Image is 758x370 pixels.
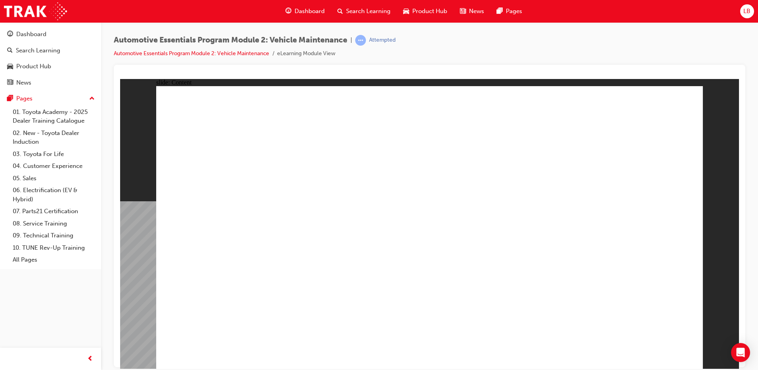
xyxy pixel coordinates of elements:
a: 06. Electrification (EV & Hybrid) [10,184,98,205]
a: 08. Service Training [10,218,98,230]
button: LB [740,4,754,18]
a: Automotive Essentials Program Module 2: Vehicle Maintenance [114,50,269,57]
a: search-iconSearch Learning [331,3,397,19]
span: guage-icon [7,31,13,38]
div: Dashboard [16,30,46,39]
a: guage-iconDashboard [279,3,331,19]
span: Search Learning [346,7,390,16]
a: 03. Toyota For Life [10,148,98,160]
span: car-icon [7,63,13,70]
a: 01. Toyota Academy - 2025 Dealer Training Catalogue [10,106,98,127]
a: 09. Technical Training [10,229,98,242]
a: 07. Parts21 Certification [10,205,98,218]
a: 02. New - Toyota Dealer Induction [10,127,98,148]
a: 10. TUNE Rev-Up Training [10,242,98,254]
button: Pages [3,91,98,106]
span: up-icon [89,94,95,104]
span: Product Hub [412,7,447,16]
div: Pages [16,94,33,103]
span: guage-icon [285,6,291,16]
a: news-iconNews [454,3,490,19]
div: News [16,78,31,87]
span: Pages [506,7,522,16]
a: 05. Sales [10,172,98,185]
span: News [469,7,484,16]
span: pages-icon [7,95,13,102]
a: Dashboard [3,27,98,42]
div: Attempted [369,37,396,44]
span: learningRecordVerb_ATTEMPT-icon [355,35,366,46]
span: LB [743,7,750,16]
span: news-icon [460,6,466,16]
div: Open Intercom Messenger [731,343,750,362]
a: All Pages [10,254,98,266]
span: news-icon [7,79,13,87]
a: Search Learning [3,43,98,58]
a: car-iconProduct Hub [397,3,454,19]
div: Product Hub [16,62,51,71]
span: search-icon [7,47,13,54]
span: Automotive Essentials Program Module 2: Vehicle Maintenance [114,36,347,45]
button: DashboardSearch LearningProduct HubNews [3,25,98,91]
span: prev-icon [87,354,93,364]
span: Dashboard [295,7,325,16]
li: eLearning Module View [277,49,335,58]
span: search-icon [337,6,343,16]
span: | [350,36,352,45]
a: 04. Customer Experience [10,160,98,172]
div: Search Learning [16,46,60,55]
span: pages-icon [497,6,503,16]
a: pages-iconPages [490,3,528,19]
a: Product Hub [3,59,98,74]
img: Trak [4,2,67,20]
a: News [3,75,98,90]
span: car-icon [403,6,409,16]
